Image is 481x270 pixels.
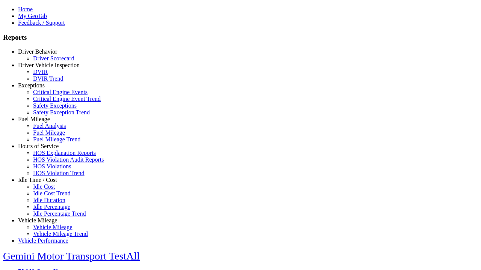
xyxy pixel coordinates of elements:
[18,177,57,183] a: Idle Time / Cost
[18,116,50,122] a: Fuel Mileage
[33,163,71,169] a: HOS Violations
[18,82,45,88] a: Exceptions
[3,250,140,262] a: Gemini Motor Transport TestAll
[33,224,72,230] a: Vehicle Mileage
[33,231,88,237] a: Vehicle Mileage Trend
[33,129,65,136] a: Fuel Mileage
[33,190,71,196] a: Idle Cost Trend
[33,109,90,115] a: Safety Exception Trend
[18,237,68,244] a: Vehicle Performance
[33,96,101,102] a: Critical Engine Event Trend
[18,62,80,68] a: Driver Vehicle Inspection
[33,170,85,176] a: HOS Violation Trend
[33,204,70,210] a: Idle Percentage
[33,55,74,61] a: Driver Scorecard
[18,217,57,223] a: Vehicle Mileage
[18,143,59,149] a: Hours of Service
[33,89,88,95] a: Critical Engine Events
[33,183,55,190] a: Idle Cost
[18,48,57,55] a: Driver Behavior
[18,6,33,12] a: Home
[33,136,80,142] a: Fuel Mileage Trend
[18,19,65,26] a: Feedback / Support
[33,197,65,203] a: Idle Duration
[33,210,86,217] a: Idle Percentage Trend
[33,102,77,109] a: Safety Exceptions
[33,150,96,156] a: HOS Explanation Reports
[33,123,66,129] a: Fuel Analysis
[33,69,48,75] a: DVIR
[33,75,63,82] a: DVIR Trend
[18,13,47,19] a: My GeoTab
[3,33,478,42] h3: Reports
[33,156,104,163] a: HOS Violation Audit Reports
